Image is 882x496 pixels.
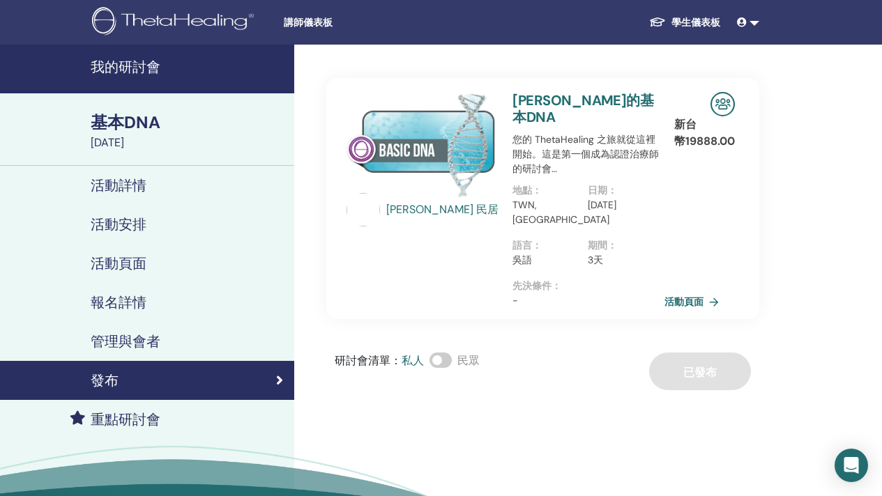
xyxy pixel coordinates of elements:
[685,134,735,148] font: 19888.00
[512,133,659,175] font: 您的 ThetaHealing 之旅就從這裡開始。這是第一個成為認證治療師的研討會…
[91,111,160,133] font: 基本DNA
[588,254,603,266] font: 3天
[835,449,868,482] div: 開啟 Intercom Messenger
[674,117,697,148] font: 新台幣
[710,92,735,116] img: 現場研討會
[512,294,518,307] font: -
[91,293,146,311] font: 報名詳情
[588,199,616,211] font: [DATE]
[512,184,532,196] font: 地點
[91,135,124,150] font: [DATE]
[552,279,561,292] font: ：
[638,9,731,36] a: 學生儀表板
[512,199,609,226] font: TWN, [GEOGRAPHIC_DATA]
[649,16,666,28] img: graduation-cap-white.svg
[402,353,424,368] font: 私人
[347,92,496,197] img: 基本DNA
[457,353,480,368] font: 民眾
[512,239,532,251] font: 語言
[91,332,160,350] font: 管理與會者
[512,279,552,292] font: 先決條件
[91,215,146,233] font: 活動安排
[386,201,499,218] a: [PERSON_NAME] 民居
[92,7,259,38] img: logo.png
[664,291,724,312] a: 活動頁面
[512,91,653,126] a: [PERSON_NAME]的基本DNA
[284,17,333,28] font: 講師儀表板
[91,371,119,389] font: 發布
[91,410,160,428] font: 重點研討會
[664,296,704,309] font: 活動頁面
[607,184,617,196] font: ：
[532,184,542,196] font: ：
[476,202,499,217] font: 民居
[588,239,607,251] font: 期間
[335,353,390,368] font: 研討會清單
[512,254,532,266] font: 吳語
[532,239,542,251] font: ：
[390,353,402,368] font: ：
[386,202,473,217] font: [PERSON_NAME]
[91,58,160,76] font: 我的研討會
[82,111,294,151] a: 基本DNA[DATE]
[671,16,720,29] font: 學生儀表板
[607,239,617,251] font: ：
[91,254,146,272] font: 活動頁面
[91,176,146,194] font: 活動詳情
[588,184,607,196] font: 日期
